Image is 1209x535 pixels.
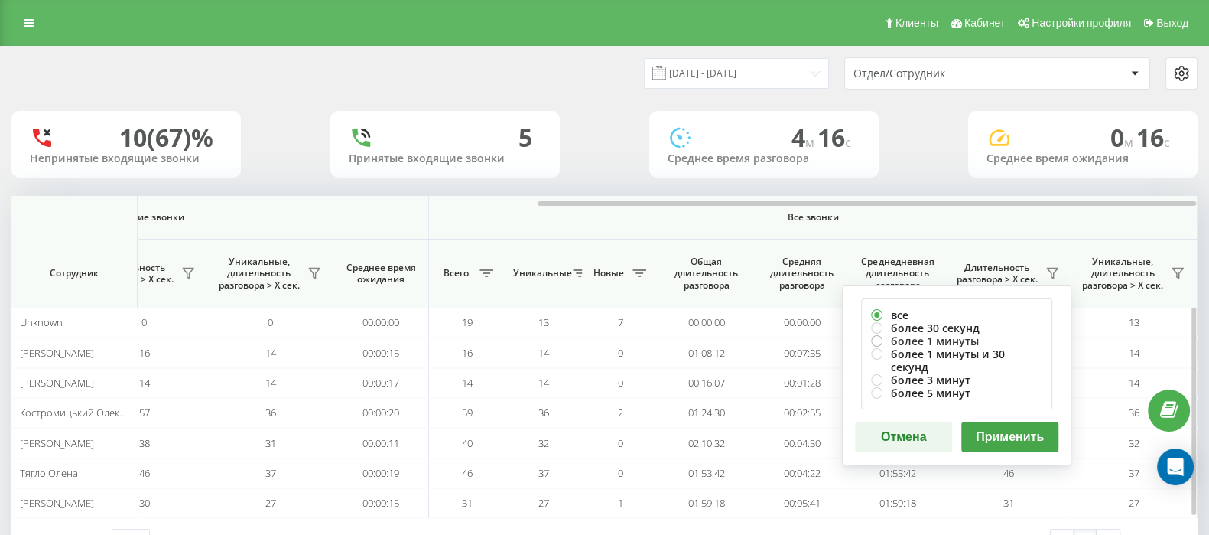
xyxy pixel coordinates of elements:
span: 46 [1003,466,1014,480]
td: 01:53:42 [658,458,754,488]
span: 30 [139,496,150,510]
span: 14 [462,376,473,390]
span: 36 [538,406,549,419]
div: Среднее время ожидания [986,152,1179,165]
span: 16 [817,121,851,154]
span: Уникальные, длительность разговора > Х сек. [215,256,303,292]
div: Open Intercom Messenger [1157,449,1194,485]
span: c [1164,134,1170,151]
span: 27 [538,496,549,510]
div: 5 [518,123,532,152]
span: 1 [618,496,623,510]
button: Отмена [855,422,952,452]
span: Среднедневная длительность разговора [861,256,934,292]
span: 36 [1129,406,1139,419]
td: 01:59:18 [658,488,754,518]
span: 0 [268,315,273,329]
div: Отдел/Сотрудник [853,67,1036,80]
span: Длительность разговора > Х сек. [953,262,1041,285]
span: 14 [265,376,276,390]
td: 00:05:41 [754,488,850,518]
td: 00:00:00 [754,308,850,338]
span: 31 [1003,496,1014,510]
span: Общая длительность разговора [670,256,743,292]
span: 59 [462,406,473,419]
span: 0 [1110,121,1136,154]
span: Всего [437,267,475,279]
span: 14 [538,376,549,390]
span: 16 [1136,121,1170,154]
span: 13 [538,315,549,329]
span: 27 [1129,496,1139,510]
div: Принятые входящие звонки [349,152,541,165]
label: более 1 минуты [871,334,1042,347]
span: [PERSON_NAME] [20,436,94,450]
span: 57 [139,406,150,419]
td: 00:00:15 [333,338,429,367]
span: 37 [265,466,276,480]
span: 37 [538,466,549,480]
span: Кабинет [964,17,1005,29]
span: 2 [618,406,623,419]
td: 00:00:17 [333,368,429,398]
span: 27 [265,496,276,510]
span: 14 [139,376,150,390]
td: 00:01:28 [754,368,850,398]
span: [PERSON_NAME] [20,376,94,390]
span: Уникальные, длительность разговора > Х сек. [1079,256,1166,292]
span: Сотрудник [24,267,124,279]
td: 00:04:22 [754,458,850,488]
td: 01:59:18 [850,488,945,518]
label: более 30 секунд [871,321,1042,334]
label: более 1 минуты и 30 секунд [871,347,1042,374]
span: Среднее время ожидания [345,262,417,285]
label: более 3 минут [871,374,1042,387]
span: 0 [618,346,623,360]
label: все [871,308,1042,321]
div: 10 (67)% [119,123,213,152]
label: более 5 минут [871,387,1042,400]
span: 40 [462,436,473,450]
span: 14 [265,346,276,360]
span: 37 [1129,466,1139,480]
button: Применить [961,422,1058,452]
td: 00:00:11 [333,428,429,458]
span: 0 [141,315,147,329]
span: Настройки профиля [1032,17,1131,29]
span: Unknown [20,315,63,329]
td: 00:00:15 [333,488,429,518]
td: 00:16:07 [658,368,754,398]
td: 00:00:00 [333,308,429,338]
span: 0 [618,466,623,480]
span: 32 [538,436,549,450]
td: 01:08:12 [658,338,754,367]
span: 14 [1129,346,1139,360]
span: 13 [1129,315,1139,329]
span: 14 [1129,376,1139,390]
span: 38 [139,436,150,450]
span: Костромицький Олександр [20,406,147,419]
span: Все звонки [474,211,1152,223]
span: 31 [265,436,276,450]
td: 00:04:30 [754,428,850,458]
td: 00:07:35 [754,338,850,367]
span: 32 [1129,436,1139,450]
span: Средняя длительность разговора [765,256,838,292]
span: 31 [462,496,473,510]
span: 36 [265,406,276,419]
span: c [845,134,851,151]
span: 46 [139,466,150,480]
span: 0 [618,376,623,390]
td: 02:10:32 [658,428,754,458]
span: Новые [590,267,628,279]
span: м [1124,134,1136,151]
span: м [805,134,817,151]
span: 4 [791,121,817,154]
span: Клиенты [895,17,938,29]
td: 00:00:00 [658,308,754,338]
span: 14 [538,346,549,360]
span: Выход [1156,17,1188,29]
div: Среднее время разговора [668,152,860,165]
td: 00:00:19 [333,458,429,488]
span: 16 [139,346,150,360]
